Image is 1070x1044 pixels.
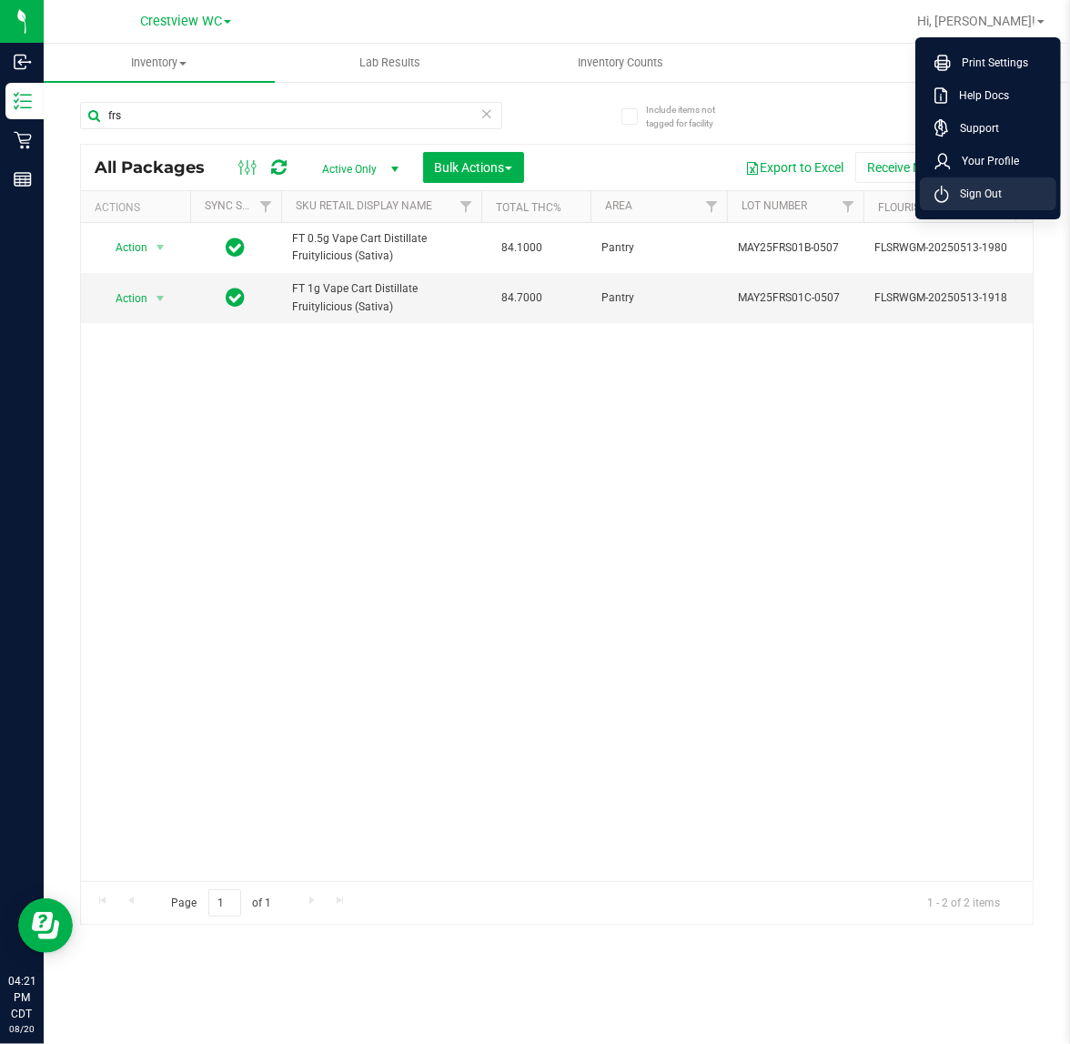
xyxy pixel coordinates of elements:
a: Filter [697,191,727,222]
a: Total THC% [496,201,561,214]
span: Crestview WC [140,14,222,29]
span: Sign Out [949,185,1002,203]
span: All Packages [95,157,223,177]
iframe: Resource center [18,898,73,953]
a: Inventory [44,44,275,82]
span: Lab Results [335,55,445,71]
span: Clear [480,102,493,126]
a: Filter [451,191,481,222]
span: FT 1g Vape Cart Distillate Fruitylicious (Sativa) [292,280,470,315]
span: Bulk Actions [435,160,512,175]
button: Bulk Actions [423,152,524,183]
span: select [149,286,172,311]
button: Export to Excel [733,152,855,183]
span: MAY25FRS01C-0507 [738,289,853,307]
span: select [149,235,172,260]
span: MAY25FRS01B-0507 [738,239,853,257]
span: Pantry [601,239,716,257]
input: Search Package ID, Item Name, SKU, Lot or Part Number... [80,102,502,129]
span: In Sync [227,235,246,260]
inline-svg: Reports [14,170,32,188]
div: Actions [95,201,183,214]
a: SKU Retail Display Name [296,199,432,212]
inline-svg: Inventory [14,92,32,110]
button: Receive Non-Cannabis [855,152,1005,183]
a: Inventory Counts [506,44,737,82]
span: Inventory Counts [553,55,688,71]
span: 1 - 2 of 2 items [913,889,1014,917]
span: Pantry [601,289,716,307]
a: Support [934,119,1049,137]
span: Include items not tagged for facility [646,103,737,130]
a: Filter [833,191,863,222]
span: Action [99,286,148,311]
a: Help Docs [934,86,1049,105]
span: Hi, [PERSON_NAME]! [917,14,1035,28]
span: Your Profile [951,152,1019,170]
inline-svg: Retail [14,131,32,149]
input: 1 [208,889,241,917]
span: FLSRWGM-20250513-1980 [874,239,1053,257]
a: Sync Status [205,199,275,212]
span: Help Docs [948,86,1009,105]
span: FLSRWGM-20250513-1918 [874,289,1053,307]
p: 08/20 [8,1022,35,1036]
span: In Sync [227,285,246,310]
a: Filter [251,191,281,222]
span: Support [949,119,999,137]
span: Page of 1 [156,889,287,917]
inline-svg: Inbound [14,53,32,71]
span: Inventory [44,55,275,71]
span: 84.1000 [492,235,551,261]
p: 04:21 PM CDT [8,973,35,1022]
li: Sign Out [920,177,1056,210]
a: Flourish Package ID [878,201,993,214]
span: 84.7000 [492,285,551,311]
span: FT 0.5g Vape Cart Distillate Fruitylicious (Sativa) [292,230,470,265]
span: Action [99,235,148,260]
a: Lot Number [742,199,807,212]
span: Print Settings [951,54,1028,72]
a: Lab Results [275,44,506,82]
a: Area [605,199,632,212]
